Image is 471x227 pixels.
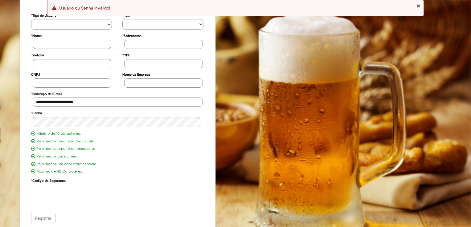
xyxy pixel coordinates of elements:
[31,176,66,185] label: Código de Segurança
[59,5,110,11] span: Usuário ou Senha inválido!
[31,31,42,40] label: Nome
[416,3,420,8] button: Close Notification
[37,131,81,136] label: Mínimo de 10 caracteres.
[33,185,126,209] iframe: reCAPTCHA
[31,89,62,98] label: Endereço de E-mail
[37,169,83,174] label: Máximo de 40 Caracteres.
[31,108,42,117] label: Senha
[37,154,78,159] label: Pelo menos um número.
[122,31,141,40] label: Sobrenome
[31,70,40,78] label: CNPJ
[37,146,95,151] label: Pelo menos uma letra minúscula.
[37,162,98,167] label: Pelo menos um caractere especial.
[122,50,130,59] label: CPF
[37,139,95,144] label: Pelo menos uma letra maiúscula.
[31,10,57,19] label: Tipo de Usuário
[122,70,150,78] label: Nome da Empresa
[31,50,44,59] label: Telefone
